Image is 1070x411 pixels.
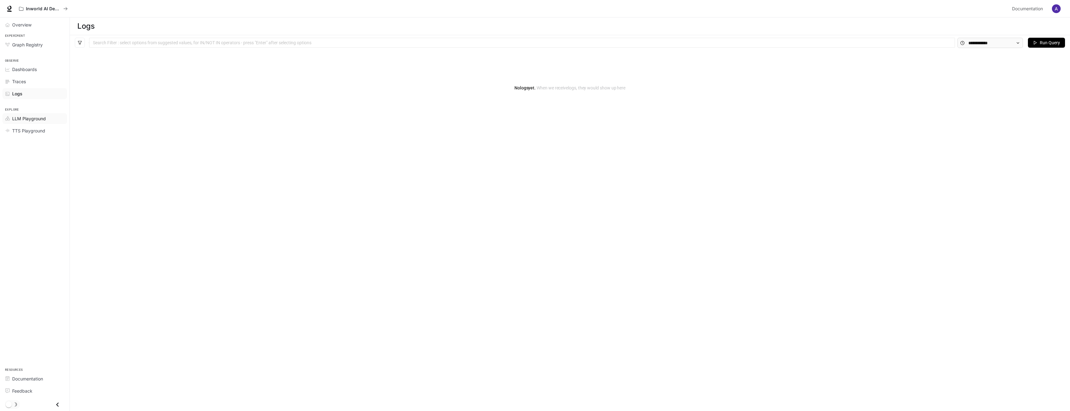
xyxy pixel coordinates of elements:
[2,113,67,124] a: LLM Playground
[1012,5,1043,13] span: Documentation
[2,76,67,87] a: Traces
[12,388,32,394] span: Feedback
[1028,38,1065,48] button: Run Query
[16,2,70,15] button: All workspaces
[78,41,82,45] span: filter
[1052,4,1061,13] img: User avatar
[12,375,43,382] span: Documentation
[2,19,67,30] a: Overview
[2,88,67,99] a: Logs
[2,125,67,136] a: TTS Playground
[12,22,31,28] span: Overview
[12,90,22,97] span: Logs
[51,398,65,411] button: Close drawer
[12,78,26,85] span: Traces
[2,373,67,384] a: Documentation
[2,39,67,50] a: Graph Registry
[6,401,12,408] span: Dark mode toggle
[12,41,43,48] span: Graph Registry
[1040,39,1060,46] span: Run Query
[514,84,625,91] article: No logs yet.
[536,85,625,90] span: When we receive logs , they would show up here
[12,66,37,73] span: Dashboards
[2,385,67,396] a: Feedback
[75,38,85,48] button: filter
[1010,2,1048,15] a: Documentation
[12,115,46,122] span: LLM Playground
[26,6,61,12] p: Inworld AI Demos
[77,20,94,32] h1: Logs
[2,64,67,75] a: Dashboards
[12,127,45,134] span: TTS Playground
[1050,2,1063,15] button: User avatar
